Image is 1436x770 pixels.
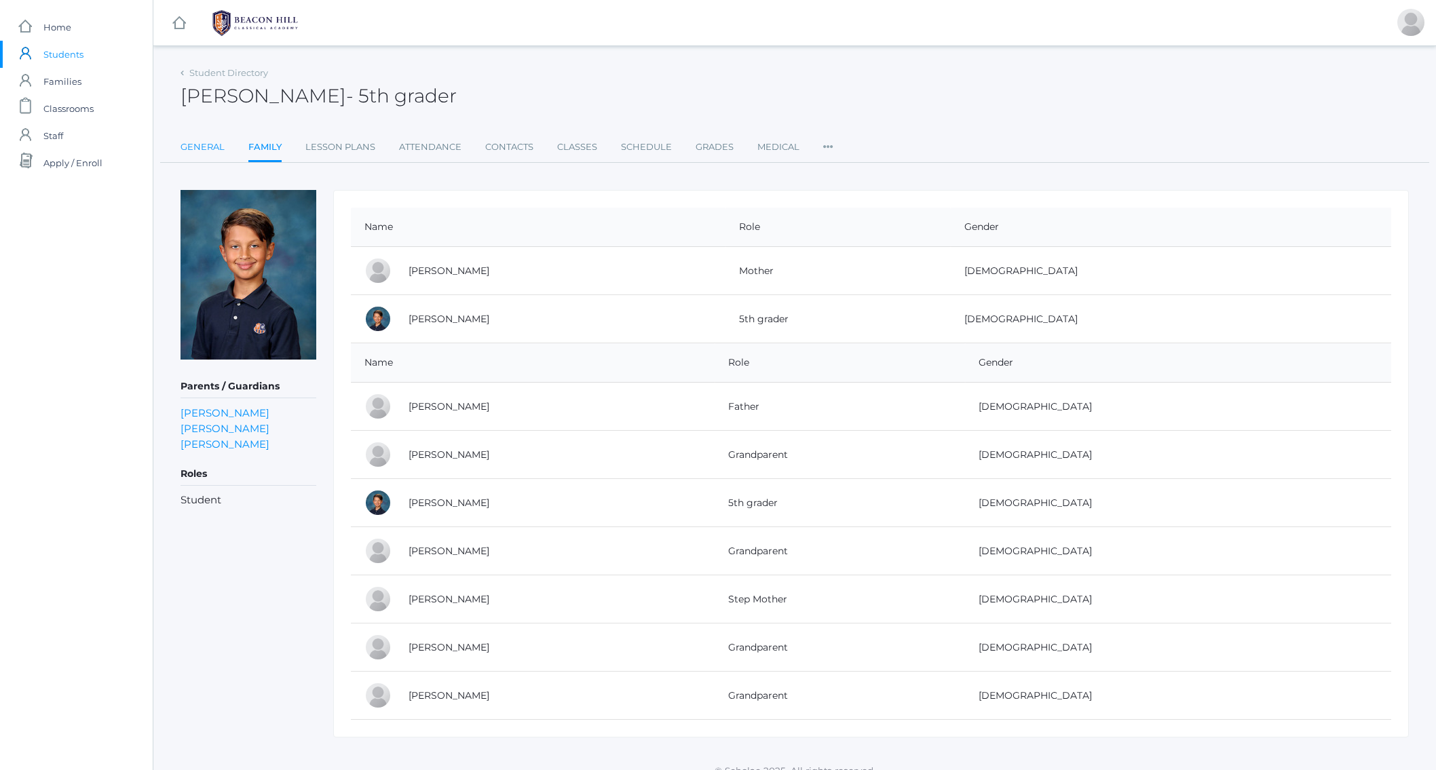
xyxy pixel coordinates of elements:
[351,343,715,383] th: Name
[409,313,489,325] a: [PERSON_NAME]
[43,41,83,68] span: Students
[43,68,81,95] span: Families
[181,134,225,161] a: General
[409,400,489,412] a: [PERSON_NAME]
[951,247,1391,295] td: [DEMOGRAPHIC_DATA]
[951,208,1391,247] th: Gender
[965,383,1391,431] td: [DEMOGRAPHIC_DATA]
[364,537,392,564] div: Karen Grives
[346,84,457,107] span: - 5th grader
[364,393,392,420] div: Bobby Langin
[305,134,375,161] a: Lesson Plans
[181,493,316,508] li: Student
[715,672,965,720] td: Grandparent
[715,479,965,527] td: 5th grader
[715,527,965,575] td: Grandparent
[965,343,1391,383] th: Gender
[181,190,316,360] img: Levi Dailey-Langin
[409,448,489,461] a: [PERSON_NAME]
[43,95,94,122] span: Classrooms
[715,575,965,623] td: Step Mother
[409,497,489,509] a: [PERSON_NAME]
[409,689,489,701] a: [PERSON_NAME]
[965,623,1391,672] td: [DEMOGRAPHIC_DATA]
[364,257,392,284] div: Bryttnee Dailey
[181,463,316,486] h5: Roles
[696,134,734,161] a: Grades
[409,545,489,557] a: [PERSON_NAME]
[757,134,799,161] a: Medical
[43,122,63,149] span: Staff
[409,593,489,605] a: [PERSON_NAME]
[364,682,392,709] div: Linda Langin
[965,431,1391,479] td: [DEMOGRAPHIC_DATA]
[409,265,489,277] a: [PERSON_NAME]
[715,431,965,479] td: Grandparent
[364,441,392,468] div: Pete Grives
[43,149,102,176] span: Apply / Enroll
[399,134,461,161] a: Attendance
[715,623,965,672] td: Grandparent
[951,295,1391,343] td: [DEMOGRAPHIC_DATA]
[715,383,965,431] td: Father
[965,527,1391,575] td: [DEMOGRAPHIC_DATA]
[965,575,1391,623] td: [DEMOGRAPHIC_DATA]
[364,489,392,516] div: Levi Dailey-Langin
[181,375,316,398] h5: Parents / Guardians
[181,405,269,421] a: [PERSON_NAME]
[181,85,457,107] h2: [PERSON_NAME]
[181,421,269,436] a: [PERSON_NAME]
[725,295,950,343] td: 5th grader
[364,634,392,661] div: Bobby Langin
[364,305,392,332] div: Levi Dailey-Langin
[43,14,71,41] span: Home
[725,208,950,247] th: Role
[1397,9,1424,36] div: Bobby Langin
[621,134,672,161] a: Schedule
[248,134,282,163] a: Family
[181,436,269,452] a: [PERSON_NAME]
[965,672,1391,720] td: [DEMOGRAPHIC_DATA]
[557,134,597,161] a: Classes
[409,641,489,653] a: [PERSON_NAME]
[364,585,392,613] div: Lindsey Langin
[965,479,1391,527] td: [DEMOGRAPHIC_DATA]
[725,247,950,295] td: Mother
[485,134,533,161] a: Contacts
[351,208,725,247] th: Name
[715,343,965,383] th: Role
[204,6,306,40] img: BHCALogos-05-308ed15e86a5a0abce9b8dd61676a3503ac9727e845dece92d48e8588c001991.png
[189,67,268,78] a: Student Directory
